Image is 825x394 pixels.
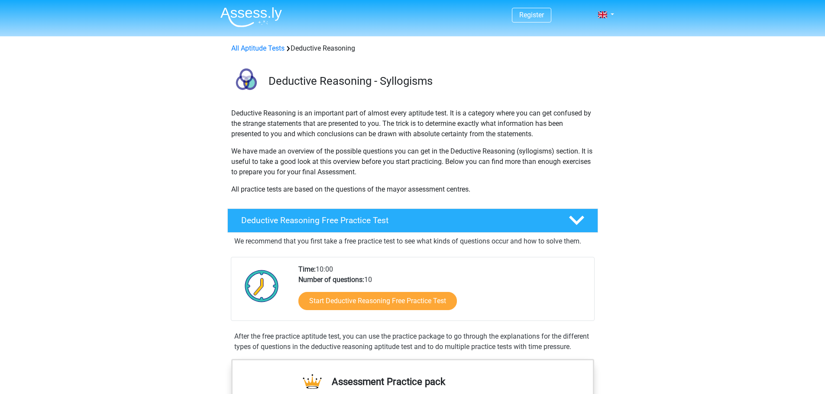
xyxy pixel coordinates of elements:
[292,264,594,320] div: 10:00 10
[231,184,594,195] p: All practice tests are based on the questions of the mayor assessment centres.
[519,11,544,19] a: Register
[241,215,555,225] h4: Deductive Reasoning Free Practice Test
[220,7,282,27] img: Assessly
[234,236,591,247] p: We recommend that you first take a free practice test to see what kinds of questions occur and ho...
[228,43,598,54] div: Deductive Reasoning
[231,44,285,52] a: All Aptitude Tests
[269,74,591,88] h3: Deductive Reasoning - Syllogisms
[231,331,595,352] div: After the free practice aptitude test, you can use the practice package to go through the explana...
[231,146,594,177] p: We have made an overview of the possible questions you can get in the Deductive Reasoning (syllog...
[298,265,316,273] b: Time:
[228,64,265,101] img: deductive reasoning
[231,108,594,139] p: Deductive Reasoning is an important part of almost every aptitude test. It is a category where yo...
[224,208,602,233] a: Deductive Reasoning Free Practice Test
[298,275,364,284] b: Number of questions:
[240,264,284,308] img: Clock
[298,292,457,310] a: Start Deductive Reasoning Free Practice Test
